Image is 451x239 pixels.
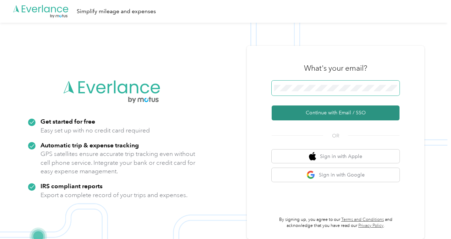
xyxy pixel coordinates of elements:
p: GPS satellites ensure accurate trip tracking even without cell phone service. Integrate your bank... [40,150,196,176]
h3: What's your email? [304,63,367,73]
p: Easy set up with no credit card required [40,126,150,135]
p: By signing up, you agree to our and acknowledge that you have read our . [272,217,400,229]
a: Privacy Policy [358,223,384,228]
span: OR [323,132,348,140]
img: google logo [306,170,315,179]
strong: Automatic trip & expense tracking [40,141,139,149]
p: Export a complete record of your trips and expenses. [40,191,188,200]
div: Simplify mileage and expenses [77,7,156,16]
img: apple logo [309,152,316,161]
button: Continue with Email / SSO [272,105,400,120]
a: Terms and Conditions [341,217,384,222]
button: google logoSign in with Google [272,168,400,182]
button: apple logoSign in with Apple [272,150,400,163]
strong: Get started for free [40,118,95,125]
strong: IRS compliant reports [40,182,103,190]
